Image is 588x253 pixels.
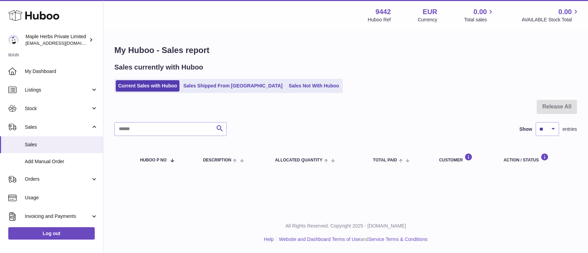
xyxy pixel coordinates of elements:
[522,17,580,23] span: AVAILABLE Stock Total
[25,213,91,220] span: Invoicing and Payments
[25,68,98,75] span: My Dashboard
[203,158,231,162] span: Description
[25,124,91,130] span: Sales
[25,194,98,201] span: Usage
[25,158,98,165] span: Add Manual Order
[563,126,577,133] span: entries
[373,158,397,162] span: Total paid
[439,153,490,162] div: Customer
[25,176,91,182] span: Orders
[25,141,98,148] span: Sales
[464,7,495,23] a: 0.00 Total sales
[418,17,437,23] div: Currency
[114,45,577,56] h1: My Huboo - Sales report
[25,33,87,46] div: Maple Herbs Private Limited
[504,153,570,162] div: Action / Status
[279,236,360,242] a: Website and Dashboard Terms of Use
[8,227,95,240] a: Log out
[464,17,495,23] span: Total sales
[522,7,580,23] a: 0.00 AVAILABLE Stock Total
[25,87,91,93] span: Listings
[116,80,179,92] a: Current Sales with Huboo
[25,40,101,46] span: [EMAIL_ADDRESS][DOMAIN_NAME]
[368,17,391,23] div: Huboo Ref
[519,126,532,133] label: Show
[368,236,427,242] a: Service Terms & Conditions
[109,223,582,229] p: All Rights Reserved. Copyright 2025 - [DOMAIN_NAME]
[375,7,391,17] strong: 9442
[264,236,274,242] a: Help
[286,80,341,92] a: Sales Not With Huboo
[277,236,427,243] li: and
[423,7,437,17] strong: EUR
[140,158,166,162] span: Huboo P no
[474,7,487,17] span: 0.00
[275,158,322,162] span: ALLOCATED Quantity
[8,35,19,45] img: internalAdmin-9442@internal.huboo.com
[181,80,285,92] a: Sales Shipped From [GEOGRAPHIC_DATA]
[558,7,572,17] span: 0.00
[25,105,91,112] span: Stock
[114,63,203,72] h2: Sales currently with Huboo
